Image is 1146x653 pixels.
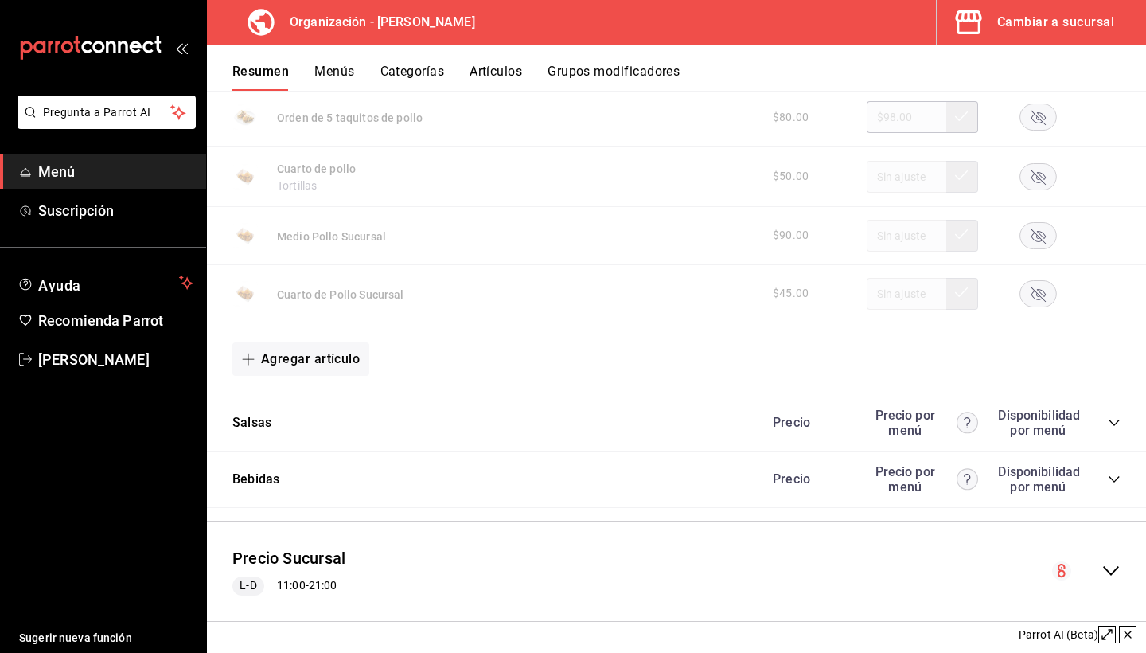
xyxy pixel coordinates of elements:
[232,64,1146,91] div: navigation tabs
[232,547,345,570] button: Precio Sucursal
[175,41,188,54] button: open_drawer_menu
[1019,627,1098,643] div: Parrot AI (Beta)
[867,408,978,438] div: Precio por menú
[997,11,1114,33] div: Cambiar a sucursal
[11,115,196,132] a: Pregunta a Parrot AI
[19,630,193,647] span: Sugerir nueva función
[1108,416,1121,429] button: collapse-category-row
[867,464,978,495] div: Precio por menú
[757,471,859,487] div: Precio
[38,161,193,182] span: Menú
[232,577,345,596] div: 11:00 - 21:00
[548,64,680,91] button: Grupos modificadores
[18,96,196,129] button: Pregunta a Parrot AI
[38,200,193,221] span: Suscripción
[998,464,1078,495] div: Disponibilidad por menú
[470,64,522,91] button: Artículos
[233,577,263,594] span: L-D
[998,408,1078,438] div: Disponibilidad por menú
[38,310,193,331] span: Recomienda Parrot
[1108,473,1121,486] button: collapse-category-row
[43,104,171,121] span: Pregunta a Parrot AI
[232,64,289,91] button: Resumen
[757,415,859,430] div: Precio
[232,471,279,489] button: Bebidas
[38,273,173,292] span: Ayuda
[232,414,271,432] button: Salsas
[277,13,475,32] h3: Organización - [PERSON_NAME]
[38,349,193,370] span: [PERSON_NAME]
[314,64,354,91] button: Menús
[380,64,445,91] button: Categorías
[232,342,369,376] button: Agregar artículo
[207,534,1146,608] div: collapse-menu-row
